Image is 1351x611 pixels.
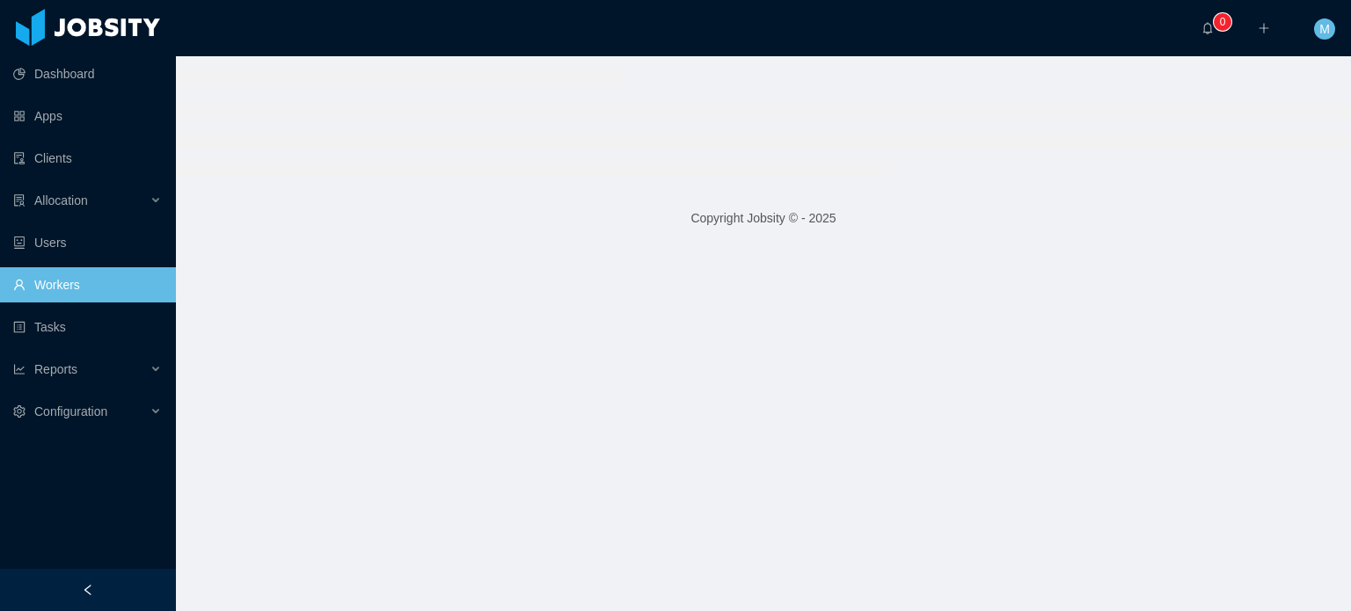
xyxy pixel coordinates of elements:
[1258,22,1270,34] i: icon: plus
[1201,22,1214,34] i: icon: bell
[13,225,162,260] a: icon: robotUsers
[1214,13,1231,31] sup: 0
[13,267,162,302] a: icon: userWorkers
[13,405,26,418] i: icon: setting
[34,193,88,207] span: Allocation
[13,98,162,134] a: icon: appstoreApps
[13,141,162,176] a: icon: auditClients
[13,194,26,207] i: icon: solution
[34,404,107,418] span: Configuration
[34,362,77,376] span: Reports
[176,188,1351,249] footer: Copyright Jobsity © - 2025
[13,309,162,345] a: icon: profileTasks
[1319,18,1330,40] span: M
[13,56,162,91] a: icon: pie-chartDashboard
[13,363,26,375] i: icon: line-chart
